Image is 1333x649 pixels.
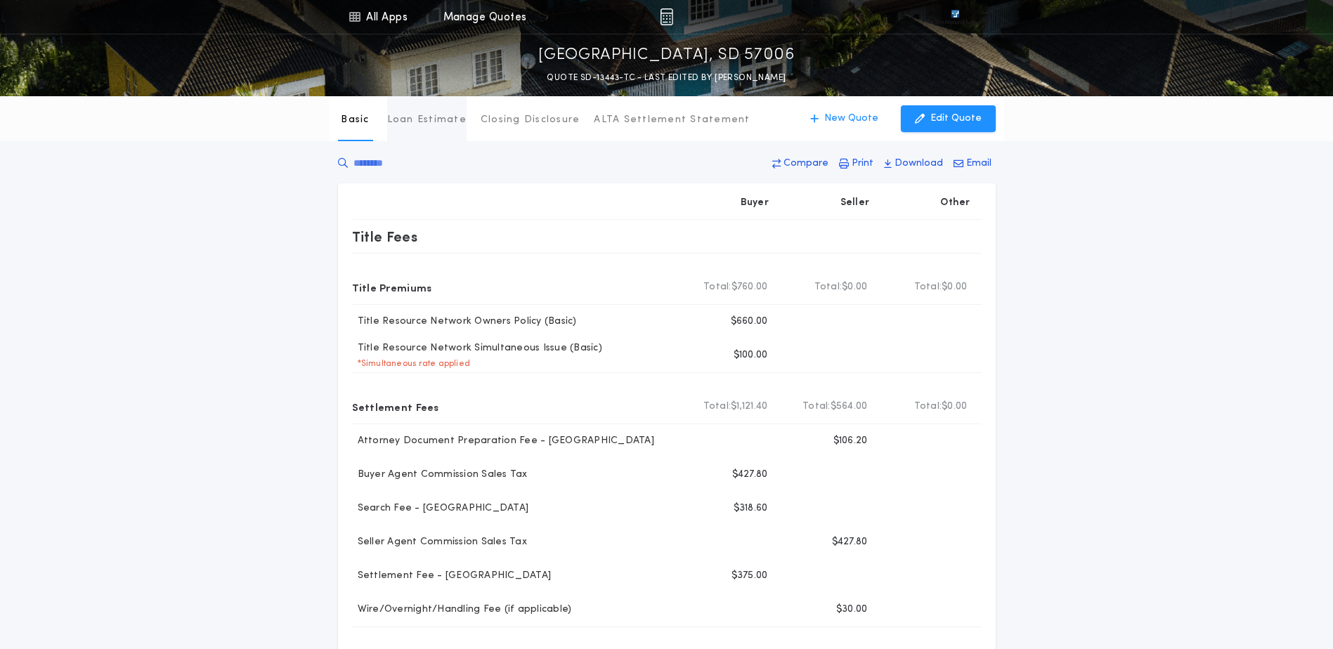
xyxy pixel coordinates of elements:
[895,157,943,171] p: Download
[836,603,868,617] p: $30.00
[914,400,942,414] b: Total:
[966,157,991,171] p: Email
[835,151,878,176] button: Print
[703,280,731,294] b: Total:
[732,468,768,482] p: $427.80
[768,151,833,176] button: Compare
[901,105,996,132] button: Edit Quote
[731,569,768,583] p: $375.00
[703,400,731,414] b: Total:
[880,151,947,176] button: Download
[930,112,982,126] p: Edit Quote
[796,105,892,132] button: New Quote
[660,8,673,25] img: img
[832,535,868,549] p: $427.80
[814,280,843,294] b: Total:
[731,315,768,329] p: $660.00
[352,569,552,583] p: Settlement Fee - [GEOGRAPHIC_DATA]
[852,157,873,171] p: Print
[352,468,528,482] p: Buyer Agent Commission Sales Tax
[387,113,467,127] p: Loan Estimate
[352,603,572,617] p: Wire/Overnight/Handling Fee (if applicable)
[741,196,769,210] p: Buyer
[802,400,831,414] b: Total:
[352,358,471,369] p: * Simultaneous rate applied
[942,400,967,414] span: $0.00
[352,276,432,299] p: Title Premiums
[352,315,577,329] p: Title Resource Network Owners Policy (Basic)
[734,501,768,516] p: $318.60
[824,112,878,126] p: New Quote
[731,280,768,294] span: $760.00
[481,113,580,127] p: Closing Disclosure
[783,157,828,171] p: Compare
[352,225,418,248] p: Title Fees
[949,151,996,176] button: Email
[734,348,768,362] p: $100.00
[842,280,867,294] span: $0.00
[352,434,654,448] p: Attorney Document Preparation Fee - [GEOGRAPHIC_DATA]
[594,113,750,127] p: ALTA Settlement Statement
[831,400,868,414] span: $564.00
[547,71,786,85] p: QUOTE SD-13443-TC - LAST EDITED BY [PERSON_NAME]
[341,113,369,127] p: Basic
[925,10,984,24] img: vs-icon
[352,341,602,355] p: Title Resource Network Simultaneous Issue (Basic)
[731,400,767,414] span: $1,121.40
[833,434,868,448] p: $106.20
[940,196,970,210] p: Other
[840,196,870,210] p: Seller
[352,501,529,516] p: Search Fee - [GEOGRAPHIC_DATA]
[538,44,795,67] p: [GEOGRAPHIC_DATA], SD 57006
[352,535,527,549] p: Seller Agent Commission Sales Tax
[914,280,942,294] b: Total:
[352,395,439,418] p: Settlement Fees
[942,280,967,294] span: $0.00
